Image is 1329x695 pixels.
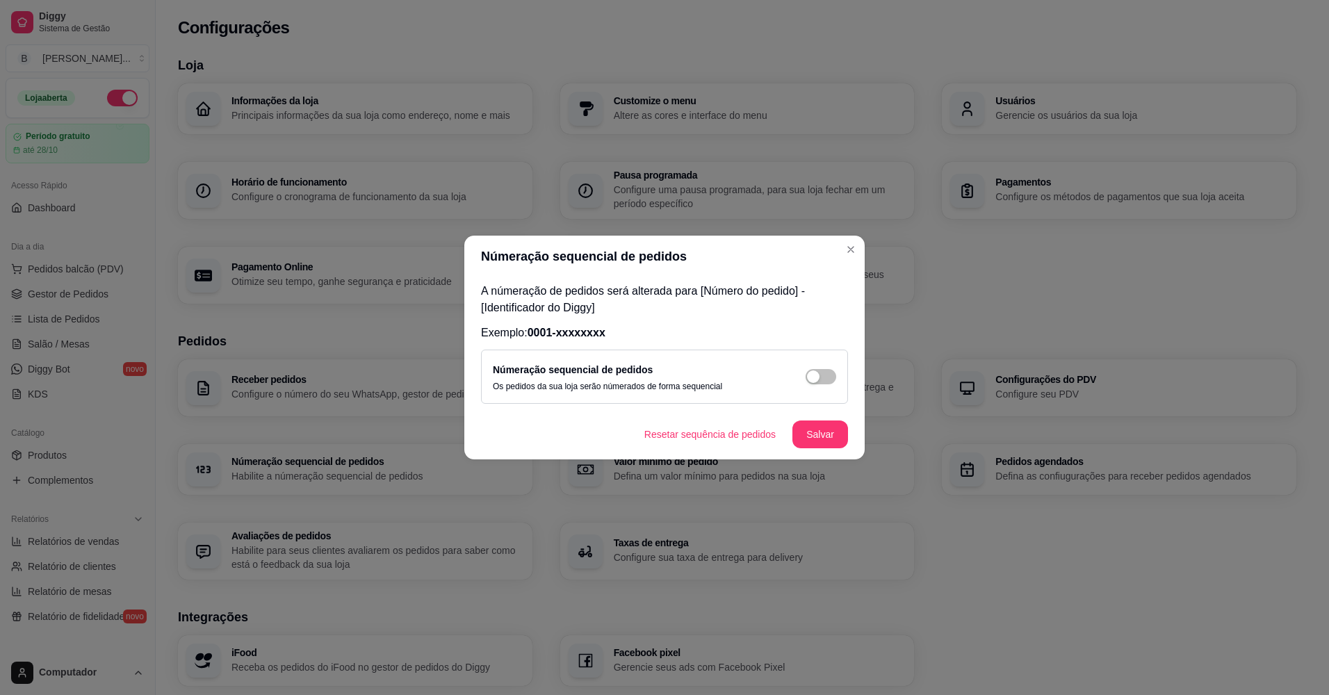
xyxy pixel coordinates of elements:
[633,420,787,448] button: Resetar sequência de pedidos
[493,364,653,375] label: Númeração sequencial de pedidos
[493,381,722,392] p: Os pedidos da sua loja serão númerados de forma sequencial
[840,238,862,261] button: Close
[464,236,865,277] header: Númeração sequencial de pedidos
[481,283,848,316] p: A númeração de pedidos será alterada para [Número do pedido] - [Identificador do Diggy]
[528,327,605,338] span: 0001-xxxxxxxx
[481,325,848,341] p: Exemplo:
[792,420,848,448] button: Salvar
